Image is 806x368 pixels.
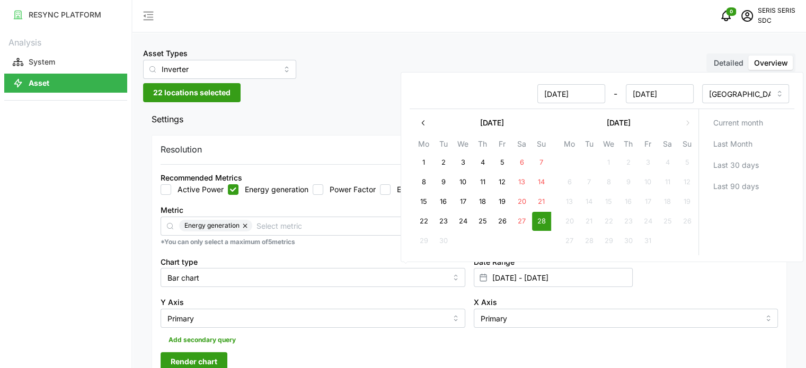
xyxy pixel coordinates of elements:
[391,184,555,195] label: Energy Import Meter Reading (into the meter)
[153,84,231,102] span: 22 locations selected
[474,309,778,328] input: Select X axis
[730,8,733,15] span: 0
[256,220,759,231] input: Select metric
[453,173,472,192] button: 10 September 2025
[473,193,492,212] button: 18 September 2025
[473,138,492,153] th: Th
[618,193,637,212] button: 16 October 2025
[433,154,453,173] button: 2 September 2025
[677,138,697,153] th: Su
[433,193,453,212] button: 16 September 2025
[703,113,790,132] button: Current month
[713,156,758,174] span: Last 30 days
[474,297,497,308] label: X Axis
[171,184,224,195] label: Active Power
[4,34,127,49] p: Analysis
[4,5,127,24] button: RESYNC PLATFORM
[713,177,758,195] span: Last 90 days
[638,193,657,212] button: 17 October 2025
[492,154,511,173] button: 5 September 2025
[492,193,511,212] button: 19 September 2025
[677,193,696,212] button: 19 October 2025
[474,268,633,287] input: Select date range
[161,238,778,247] p: *You can only select a maximum of 5 metrics
[161,204,183,216] label: Metric
[4,74,127,93] button: Asset
[433,232,453,251] button: 30 September 2025
[532,173,551,192] button: 14 September 2025
[560,212,579,231] button: 20 October 2025
[414,193,433,212] button: 15 September 2025
[433,138,453,153] th: Tu
[453,212,472,231] button: 24 September 2025
[677,173,696,192] button: 12 October 2025
[560,138,579,153] th: Mo
[737,5,758,26] button: schedule
[560,232,579,251] button: 27 October 2025
[161,143,202,156] p: Resolution
[453,154,472,173] button: 3 September 2025
[161,332,244,348] button: Add secondary query
[512,212,531,231] button: 27 September 2025
[532,193,551,212] button: 21 September 2025
[4,51,127,73] a: System
[532,212,551,231] button: 28 September 2025
[415,84,694,103] div: -
[532,138,551,153] th: Su
[599,154,618,173] button: 1 October 2025
[4,4,127,25] a: RESYNC PLATFORM
[238,184,308,195] label: Energy generation
[658,154,677,173] button: 4 October 2025
[715,5,737,26] button: notifications
[512,193,531,212] button: 20 September 2025
[143,106,795,132] button: Settings
[618,138,638,153] th: Th
[638,173,657,192] button: 10 October 2025
[618,232,637,251] button: 30 October 2025
[560,193,579,212] button: 13 October 2025
[579,212,598,231] button: 21 October 2025
[152,106,779,132] span: Settings
[453,138,473,153] th: We
[599,193,618,212] button: 15 October 2025
[492,138,512,153] th: Fr
[560,173,579,192] button: 6 October 2025
[532,154,551,173] button: 7 September 2025
[579,193,598,212] button: 14 October 2025
[599,173,618,192] button: 8 October 2025
[599,212,618,231] button: 22 October 2025
[713,135,752,153] span: Last Month
[29,10,101,20] p: RESYNC PLATFORM
[658,173,677,192] button: 11 October 2025
[161,297,184,308] label: Y Axis
[29,57,55,67] p: System
[677,212,696,231] button: 26 October 2025
[512,138,532,153] th: Sa
[414,138,433,153] th: Mo
[414,212,433,231] button: 22 September 2025
[161,309,465,328] input: Select Y axis
[599,138,618,153] th: We
[414,154,433,173] button: 1 September 2025
[618,173,637,192] button: 9 October 2025
[638,154,657,173] button: 3 October 2025
[677,154,696,173] button: 5 October 2025
[618,212,637,231] button: 23 October 2025
[433,173,453,192] button: 9 September 2025
[401,72,803,262] div: Select date range
[579,138,599,153] th: Tu
[143,83,241,102] button: 22 locations selected
[599,232,618,251] button: 29 October 2025
[618,154,637,173] button: 2 October 2025
[703,156,790,175] button: Last 30 days
[433,212,453,231] button: 23 September 2025
[161,256,198,268] label: Chart type
[713,114,763,132] span: Current month
[703,134,790,154] button: Last Month
[433,113,551,132] button: [DATE]
[754,58,788,67] span: Overview
[658,138,677,153] th: Sa
[169,333,236,347] span: Add secondary query
[492,173,511,192] button: 12 September 2025
[658,193,677,212] button: 18 October 2025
